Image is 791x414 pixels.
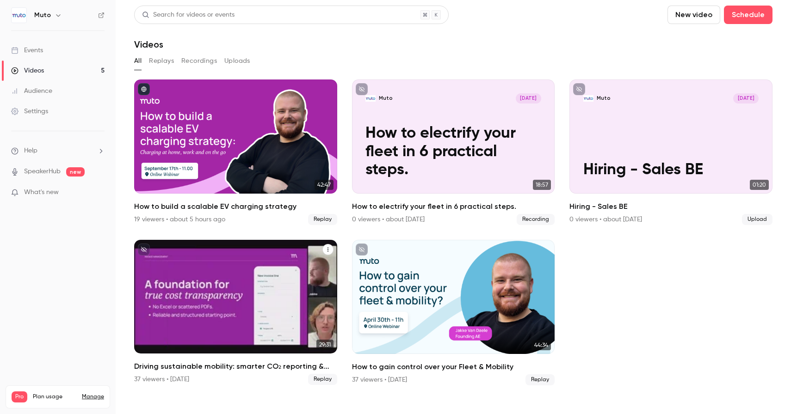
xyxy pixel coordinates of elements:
a: 29:31Driving sustainable mobility: smarter CO₂ reporting & invoice automation37 viewers • [DATE]R... [134,240,337,385]
div: Search for videos or events [142,10,235,20]
li: Driving sustainable mobility: smarter CO₂ reporting & invoice automation [134,240,337,385]
span: Replay [308,214,337,225]
button: unpublished [138,244,150,256]
span: [DATE] [516,93,541,103]
h2: How to build a scalable EV charging strategy [134,201,337,212]
div: Settings [11,107,48,116]
a: 44:34How to gain control over your Fleet & Mobility37 viewers • [DATE]Replay [352,240,555,385]
div: 37 viewers • [DATE] [352,375,407,384]
section: Videos [134,6,772,408]
button: Uploads [224,54,250,68]
p: How to electrify your fleet in 6 practical steps. [365,125,541,180]
h6: Muto [34,11,51,20]
span: Replay [308,374,337,385]
span: 42:47 [315,180,334,190]
span: 01:20 [750,180,769,190]
button: unpublished [356,244,368,256]
div: 0 viewers • about [DATE] [569,215,642,224]
div: Videos [11,66,44,75]
button: Schedule [724,6,772,24]
h2: Hiring - Sales BE [569,201,772,212]
p: Muto [597,95,611,102]
p: Hiring - Sales BE [583,161,759,180]
span: Plan usage [33,393,76,401]
button: unpublished [573,83,585,95]
div: Audience [11,86,52,96]
ul: Videos [134,79,772,385]
p: Muto [379,95,393,102]
a: Hiring - Sales BEMuto[DATE]Hiring - Sales BE01:20Hiring - Sales BE0 viewers • about [DATE]Upload [569,79,772,225]
span: 44:34 [531,340,551,350]
div: 19 viewers • about 5 hours ago [134,215,225,224]
li: help-dropdown-opener [11,146,105,156]
button: unpublished [356,83,368,95]
a: How to electrify your fleet in 6 practical steps. Muto[DATE]How to electrify your fleet in 6 prac... [352,79,555,225]
span: Replay [525,374,555,385]
button: Recordings [181,54,217,68]
div: Events [11,46,43,55]
a: Manage [82,393,104,401]
button: Replays [149,54,174,68]
span: new [66,167,85,177]
span: What's new [24,188,59,197]
li: Hiring - Sales BE [569,79,772,225]
span: Pro [12,391,27,402]
li: How to gain control over your Fleet & Mobility [352,240,555,385]
button: New video [667,6,720,24]
button: All [134,54,142,68]
span: 29:31 [316,340,334,350]
span: Recording [517,214,555,225]
h2: How to gain control over your Fleet & Mobility [352,361,555,372]
h2: Driving sustainable mobility: smarter CO₂ reporting & invoice automation [134,361,337,372]
span: Upload [742,214,772,225]
iframe: Noticeable Trigger [93,189,105,197]
div: 0 viewers • about [DATE] [352,215,425,224]
img: Muto [12,8,26,23]
h1: Videos [134,39,163,50]
span: Help [24,146,37,156]
li: How to electrify your fleet in 6 practical steps. [352,79,555,225]
a: 42:47How to build a scalable EV charging strategy19 viewers • about 5 hours agoReplay [134,79,337,225]
img: How to electrify your fleet in 6 practical steps. [365,93,376,103]
span: [DATE] [733,93,759,103]
span: 18:57 [533,180,551,190]
div: 37 viewers • [DATE] [134,375,189,384]
h2: How to electrify your fleet in 6 practical steps. [352,201,555,212]
a: SpeakerHub [24,167,61,177]
img: Hiring - Sales BE [583,93,593,103]
button: published [138,83,150,95]
li: How to build a scalable EV charging strategy [134,79,337,225]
